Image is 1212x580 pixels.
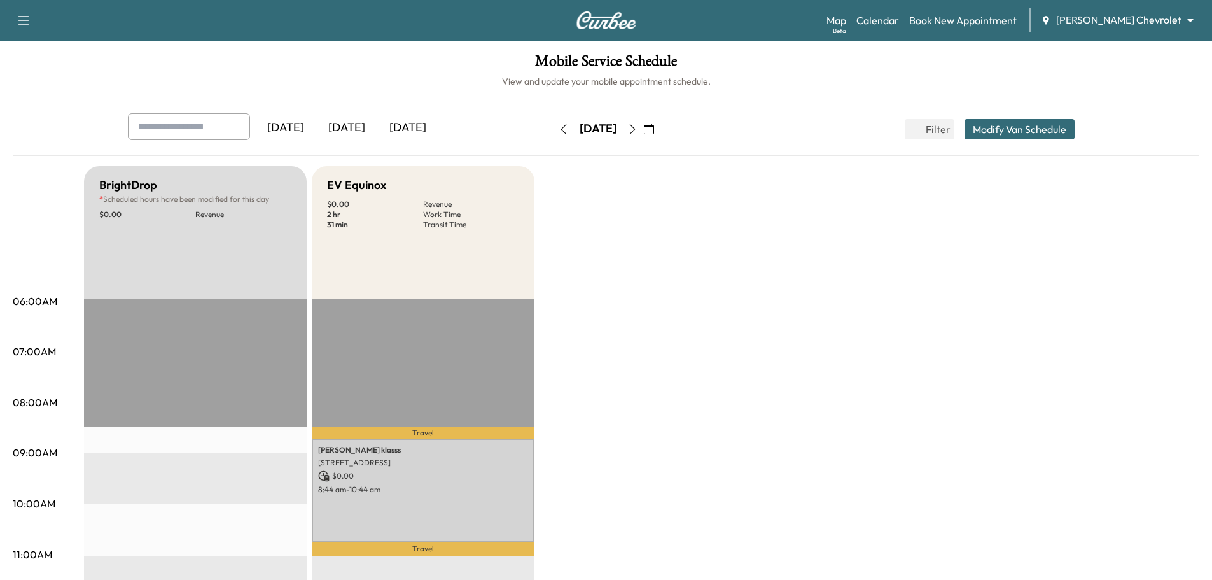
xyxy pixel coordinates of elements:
[423,199,519,209] p: Revenue
[13,547,52,562] p: 11:00AM
[327,199,423,209] p: $ 0.00
[312,542,534,556] p: Travel
[926,122,949,137] span: Filter
[576,11,637,29] img: Curbee Logo
[423,220,519,230] p: Transit Time
[99,194,291,204] p: Scheduled hours have been modified for this day
[316,113,377,143] div: [DATE]
[318,485,528,495] p: 8:44 am - 10:44 am
[13,445,57,460] p: 09:00AM
[377,113,438,143] div: [DATE]
[423,209,519,220] p: Work Time
[195,209,291,220] p: Revenue
[99,209,195,220] p: $ 0.00
[1056,13,1181,27] span: [PERSON_NAME] Chevrolet
[856,13,899,28] a: Calendar
[318,458,528,468] p: [STREET_ADDRESS]
[318,470,528,482] p: $ 0.00
[312,427,534,439] p: Travel
[833,26,846,36] div: Beta
[327,176,386,194] h5: EV Equinox
[13,395,57,410] p: 08:00AM
[13,344,56,359] p: 07:00AM
[327,209,423,220] p: 2 hr
[580,121,616,137] div: [DATE]
[13,53,1199,75] h1: Mobile Service Schedule
[909,13,1017,28] a: Book New Appointment
[327,220,423,230] p: 31 min
[13,75,1199,88] h6: View and update your mobile appointment schedule.
[13,496,55,511] p: 10:00AM
[965,119,1075,139] button: Modify Van Schedule
[318,445,528,455] p: [PERSON_NAME] klasss
[905,119,954,139] button: Filter
[255,113,316,143] div: [DATE]
[13,294,57,309] p: 06:00AM
[99,176,157,194] h5: BrightDrop
[826,13,846,28] a: MapBeta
